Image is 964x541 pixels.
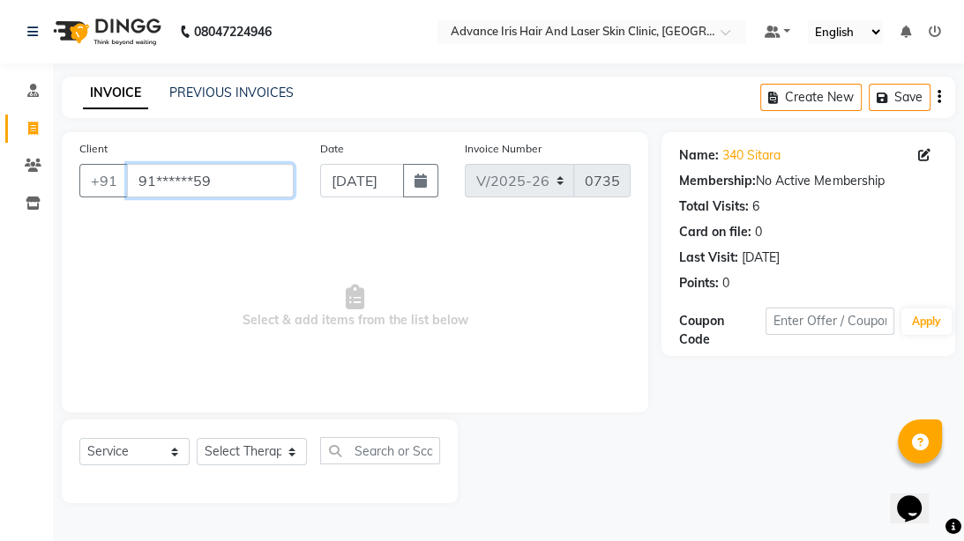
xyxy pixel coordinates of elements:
[83,78,148,109] a: INVOICE
[752,197,759,216] div: 6
[79,141,108,157] label: Client
[465,141,542,157] label: Invoice Number
[869,84,930,111] button: Save
[194,7,272,56] b: 08047224946
[679,172,756,190] div: Membership:
[766,308,894,335] input: Enter Offer / Coupon Code
[320,437,440,464] input: Search or Scan
[169,85,294,100] a: PREVIOUS INVOICES
[679,248,738,267] div: Last Visit:
[760,84,862,111] button: Create New
[679,146,719,165] div: Name:
[127,164,294,197] input: Search by Name/Mobile/Email/Code
[722,274,729,293] div: 0
[901,308,952,335] button: Apply
[320,141,344,157] label: Date
[742,248,780,267] div: [DATE]
[679,197,749,216] div: Total Visits:
[890,471,946,523] iframe: chat widget
[679,223,751,241] div: Card on file:
[79,219,631,395] span: Select & add items from the list below
[45,7,166,56] img: logo
[679,172,938,190] div: No Active Membership
[755,223,762,241] div: 0
[722,146,781,165] a: 340 Sitara
[679,274,719,293] div: Points:
[79,164,129,197] button: +91
[679,312,766,349] div: Coupon Code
